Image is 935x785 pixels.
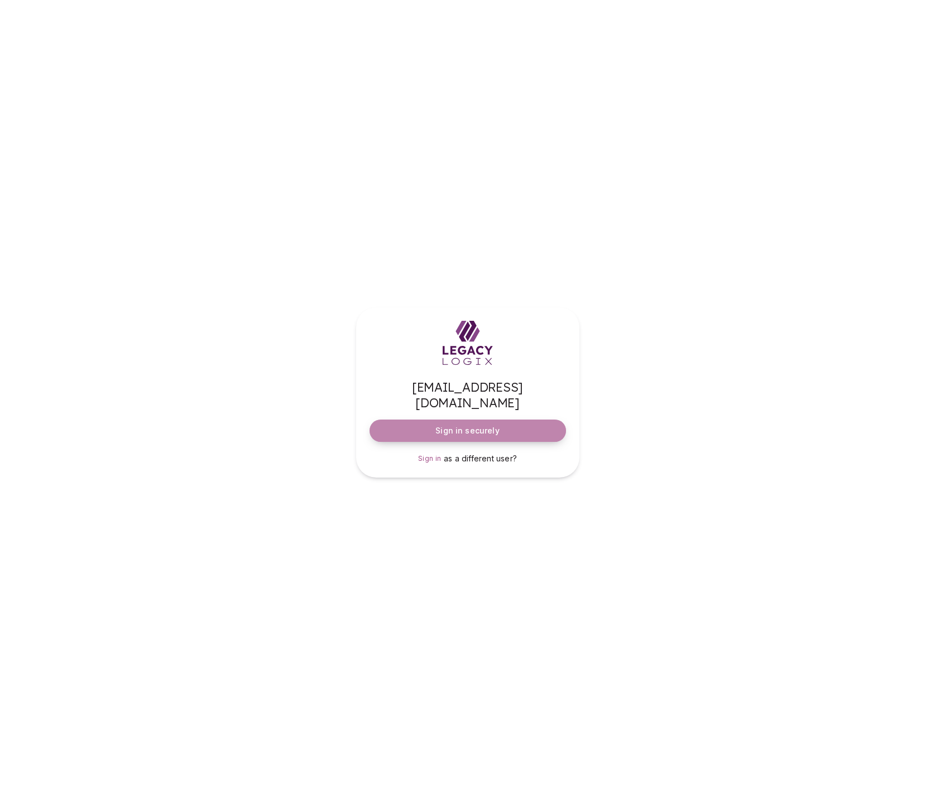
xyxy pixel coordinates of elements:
[444,454,517,463] span: as a different user?
[418,453,442,464] a: Sign in
[370,420,566,442] button: Sign in securely
[435,425,499,436] span: Sign in securely
[418,454,442,463] span: Sign in
[370,379,566,411] span: [EMAIL_ADDRESS][DOMAIN_NAME]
